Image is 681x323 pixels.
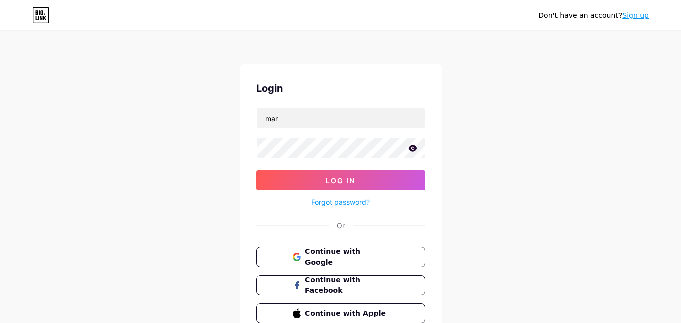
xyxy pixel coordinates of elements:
[337,220,345,231] div: Or
[257,108,425,128] input: Username
[256,247,425,267] button: Continue with Google
[256,81,425,96] div: Login
[256,170,425,190] button: Log In
[305,308,388,319] span: Continue with Apple
[311,197,370,207] a: Forgot password?
[538,10,649,21] div: Don't have an account?
[305,246,388,268] span: Continue with Google
[622,11,649,19] a: Sign up
[305,275,388,296] span: Continue with Facebook
[256,275,425,295] button: Continue with Facebook
[326,176,355,185] span: Log In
